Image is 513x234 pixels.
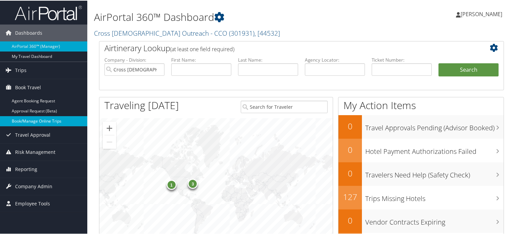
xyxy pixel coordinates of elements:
a: 127Trips Missing Hotels [338,185,504,209]
span: Company Admin [15,177,52,194]
h2: 0 [338,143,362,155]
a: 0Vendor Contracts Expiring [338,209,504,232]
span: Book Travel [15,78,41,95]
div: 1 [166,179,176,189]
span: Reporting [15,160,37,177]
input: Search for Traveler [241,100,328,112]
label: Last Name: [238,56,298,63]
button: Zoom in [103,121,116,134]
h2: 0 [338,120,362,131]
label: First Name: [171,56,231,63]
h3: Vendor Contracts Expiring [365,213,504,226]
a: 0Travel Approvals Pending (Advisor Booked) [338,114,504,138]
div: 3 [188,178,198,188]
span: Dashboards [15,24,42,41]
button: Zoom out [103,135,116,148]
span: Risk Management [15,143,55,160]
h1: Traveling [DATE] [104,98,179,112]
span: Travel Approval [15,126,50,143]
h1: My Action Items [338,98,504,112]
label: Agency Locator: [305,56,365,63]
h1: AirPortal 360™ Dashboard [94,9,371,24]
img: airportal-logo.png [15,4,82,20]
h2: Airtinerary Lookup [104,42,465,53]
span: , [ 44532 ] [254,28,280,37]
h3: Travel Approvals Pending (Advisor Booked) [365,119,504,132]
span: [PERSON_NAME] [461,10,502,17]
span: ( 301931 ) [229,28,254,37]
label: Ticket Number: [372,56,432,63]
h3: Travelers Need Help (Safety Check) [365,166,504,179]
h3: Hotel Payment Authorizations Failed [365,143,504,156]
h2: 127 [338,191,362,202]
span: (at least one field required) [170,45,234,52]
a: 0Travelers Need Help (Safety Check) [338,162,504,185]
a: [PERSON_NAME] [456,3,509,24]
label: Company - Division: [104,56,165,63]
span: Trips [15,61,27,78]
a: Cross [DEMOGRAPHIC_DATA] Outreach - CCO [94,28,280,37]
button: Search [438,63,499,76]
h2: 0 [338,214,362,226]
h3: Trips Missing Hotels [365,190,504,203]
h2: 0 [338,167,362,178]
span: Employee Tools [15,195,50,211]
a: 0Hotel Payment Authorizations Failed [338,138,504,162]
